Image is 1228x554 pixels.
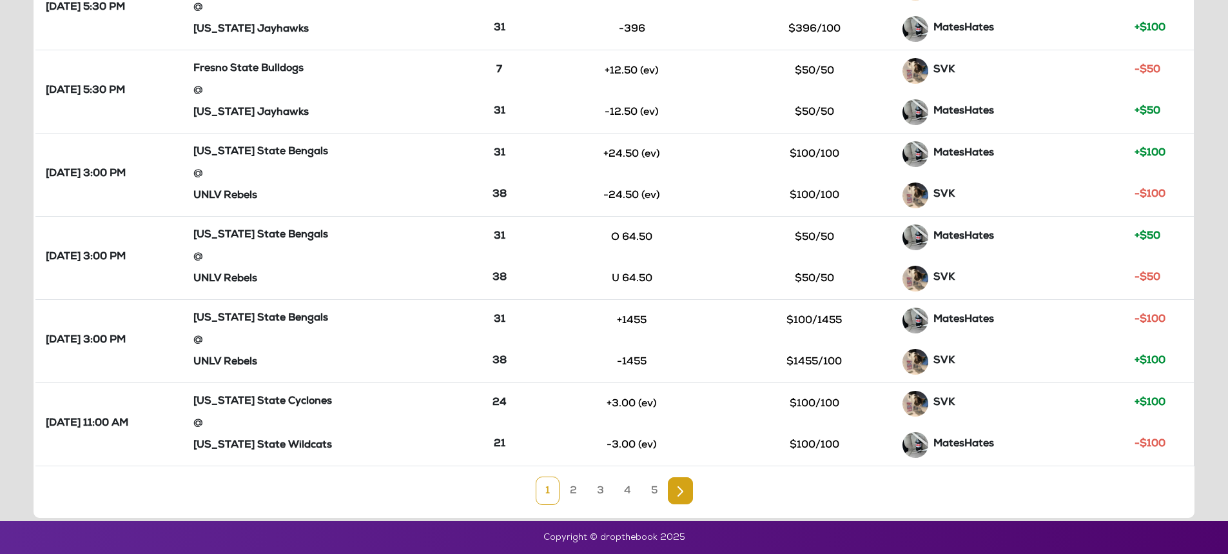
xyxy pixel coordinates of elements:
strong: 31 [494,148,505,159]
strong: [DATE] 3:00 PM [46,251,126,265]
strong: [US_STATE] Jayhawks [193,25,309,35]
strong: MatesHates [933,315,994,325]
button: -12.50 (ev) [583,101,680,123]
button: -3.00 (ev) [583,434,680,456]
strong: +$100 [1135,23,1165,34]
button: $50/50 [766,101,863,123]
img: GGTJwxpDP8f4YzxztqnhC4AAAAASUVORK5CYII= [902,391,928,417]
strong: 31 [494,23,505,34]
strong: +$50 [1135,106,1160,117]
strong: [US_STATE] State Bengals [193,230,328,241]
strong: -$100 [1135,439,1165,450]
button: $100/1455 [766,310,863,331]
button: -396 [583,18,680,40]
strong: 24 [492,398,507,408]
img: hIZp8s1qT+F9nasn0Gojk4AAAAAElFTkSuQmCC [902,308,928,333]
strong: -$100 [1135,315,1165,325]
div: @ [193,163,461,187]
img: GGTJwxpDP8f4YzxztqnhC4AAAAASUVORK5CYII= [902,183,928,208]
strong: 38 [492,356,507,366]
strong: 31 [494,106,505,117]
strong: +$50 [1135,232,1160,242]
img: hIZp8s1qT+F9nasn0Gojk4AAAAAElFTkSuQmCC [902,99,928,125]
strong: 38 [492,190,507,200]
strong: [DATE] 5:30 PM [46,84,125,99]
img: hIZp8s1qT+F9nasn0Gojk4AAAAAElFTkSuQmCC [902,224,928,250]
button: $100/100 [766,434,863,456]
strong: UNLV Rebels [193,191,257,201]
strong: [DATE] 5:30 PM [46,1,125,15]
button: U 64.50 [583,268,680,290]
button: $100/100 [766,393,863,415]
strong: SVK [933,398,955,408]
a: Next [668,477,693,504]
a: 3 [587,477,614,505]
button: +24.50 (ev) [583,143,680,165]
strong: 7 [496,65,502,75]
strong: SVK [933,65,955,75]
img: GGTJwxpDP8f4YzxztqnhC4AAAAASUVORK5CYII= [902,58,928,84]
button: $50/50 [766,60,863,82]
img: hIZp8s1qT+F9nasn0Gojk4AAAAAElFTkSuQmCC [902,141,928,167]
img: hIZp8s1qT+F9nasn0Gojk4AAAAAElFTkSuQmCC [902,432,928,458]
a: 5 [641,477,667,505]
button: O 64.50 [583,226,680,248]
strong: [US_STATE] State Cyclones [193,397,332,407]
strong: MatesHates [933,106,994,117]
strong: -$100 [1135,190,1165,200]
button: $50/50 [766,226,863,248]
strong: [US_STATE] State Bengals [193,313,328,324]
img: GGTJwxpDP8f4YzxztqnhC4AAAAASUVORK5CYII= [902,266,928,292]
strong: SVK [933,273,955,283]
strong: SVK [933,356,955,366]
strong: -$50 [1135,273,1160,283]
strong: SVK [933,190,955,200]
strong: MatesHates [933,232,994,242]
strong: [US_STATE] Jayhawks [193,108,309,118]
strong: [DATE] 3:00 PM [46,168,126,182]
button: -1455 [583,351,680,373]
strong: MatesHates [933,439,994,450]
button: $100/100 [766,184,863,206]
div: @ [193,329,461,353]
img: GGTJwxpDP8f4YzxztqnhC4AAAAASUVORK5CYII= [902,349,928,375]
button: $50/50 [766,268,863,290]
button: -24.50 (ev) [583,184,680,206]
strong: -$50 [1135,65,1160,75]
img: Next [677,486,683,497]
strong: 31 [494,315,505,325]
strong: 38 [492,273,507,283]
button: +3.00 (ev) [583,393,680,415]
div: @ [193,246,461,270]
strong: Fresno State Bulldogs [193,64,304,74]
button: $1455/100 [766,351,863,373]
strong: +$100 [1135,398,1165,408]
button: $396/100 [766,18,863,40]
div: @ [193,79,461,104]
strong: +$100 [1135,356,1165,366]
strong: 31 [494,232,505,242]
strong: +$100 [1135,148,1165,159]
strong: [US_STATE] State Bengals [193,147,328,157]
button: +12.50 (ev) [583,60,680,82]
strong: MatesHates [933,23,994,34]
strong: UNLV Rebels [193,274,257,284]
button: +1455 [583,310,680,331]
strong: MatesHates [933,148,994,159]
strong: 21 [494,439,505,450]
a: 1 [536,477,560,505]
strong: [US_STATE] State Wildcats [193,440,332,451]
strong: [DATE] 11:00 AM [46,417,128,431]
button: $100/100 [766,143,863,165]
strong: UNLV Rebels [193,357,257,368]
div: @ [193,412,461,437]
img: hIZp8s1qT+F9nasn0Gojk4AAAAAElFTkSuQmCC [902,16,928,42]
a: 4 [614,477,641,505]
strong: [DATE] 3:00 PM [46,334,126,348]
a: 2 [560,477,587,505]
